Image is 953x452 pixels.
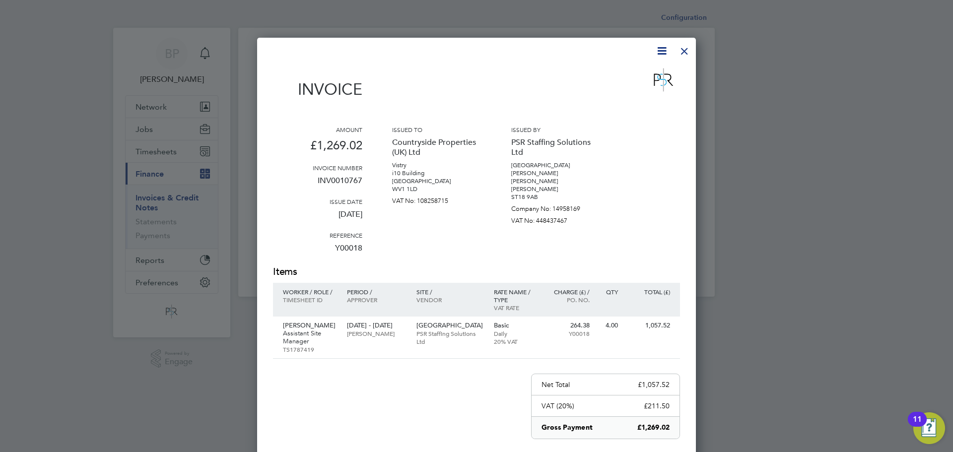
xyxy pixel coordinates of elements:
[600,288,618,296] p: QTY
[416,322,484,329] p: [GEOGRAPHIC_DATA]
[273,172,362,197] p: INV0010767
[392,133,481,161] p: Countryside Properties (UK) Ltd
[542,401,574,410] p: VAT (20%)
[511,177,601,185] p: [PERSON_NAME]
[546,288,590,296] p: Charge (£) /
[392,161,481,169] p: Vistry
[511,126,601,133] h3: Issued by
[273,164,362,172] h3: Invoice number
[416,329,484,345] p: PSR Staffing Solutions Ltd
[347,288,406,296] p: Period /
[628,322,670,329] p: 1,057.52
[511,193,601,201] p: ST18 9AB
[392,185,481,193] p: WV1 1LD
[546,329,590,337] p: Y00018
[283,296,337,304] p: Timesheet ID
[638,380,670,389] p: £1,057.52
[494,322,537,329] p: Basic
[273,197,362,205] h3: Issue date
[511,161,601,177] p: [GEOGRAPHIC_DATA][PERSON_NAME]
[542,423,593,433] p: Gross Payment
[542,380,570,389] p: Net Total
[628,288,670,296] p: Total (£)
[283,288,337,296] p: Worker / Role /
[637,423,670,433] p: £1,269.02
[644,401,670,410] p: £211.50
[392,177,481,185] p: [GEOGRAPHIC_DATA]
[494,304,537,312] p: VAT rate
[913,412,945,444] button: Open Resource Center, 11 new notifications
[546,296,590,304] p: Po. No.
[273,265,680,279] h2: Items
[511,185,601,193] p: [PERSON_NAME]
[273,239,362,265] p: Y00018
[511,213,601,225] p: VAT No: 448437467
[494,288,537,304] p: Rate name / type
[283,329,337,345] p: Assistant Site Manager
[416,288,484,296] p: Site /
[647,65,680,95] img: psrsolutions-logo-remittance.png
[347,329,406,337] p: [PERSON_NAME]
[913,419,922,432] div: 11
[347,322,406,329] p: [DATE] - [DATE]
[511,133,601,161] p: PSR Staffing Solutions Ltd
[347,296,406,304] p: Approver
[273,126,362,133] h3: Amount
[494,337,537,345] p: 20% VAT
[273,205,362,231] p: [DATE]
[392,126,481,133] h3: Issued to
[546,322,590,329] p: 264.38
[273,80,362,99] h1: Invoice
[494,329,537,337] p: Daily
[600,322,618,329] p: 4.00
[273,133,362,164] p: £1,269.02
[392,193,481,205] p: VAT No: 108258715
[392,169,481,177] p: i10 Building
[283,322,337,329] p: [PERSON_NAME]
[511,201,601,213] p: Company No: 14958169
[273,231,362,239] h3: Reference
[283,345,337,353] p: TS1787419
[416,296,484,304] p: Vendor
